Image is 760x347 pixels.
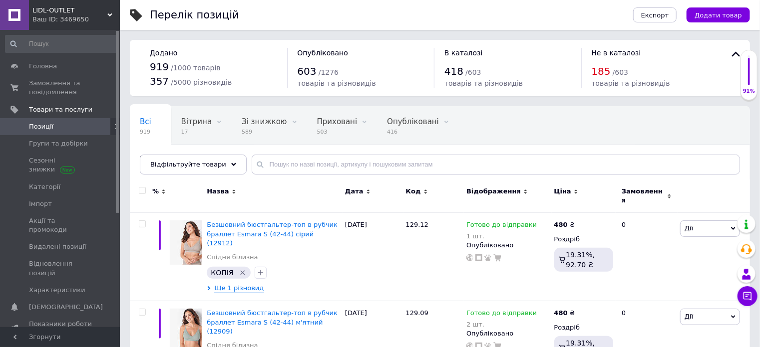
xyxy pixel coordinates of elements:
[171,64,220,72] span: / 1000 товарів
[298,65,317,77] span: 603
[466,241,549,250] div: Опубліковано
[741,88,757,95] div: 91%
[319,68,339,76] span: / 1276
[466,321,537,328] div: 2 шт.
[298,79,376,87] span: товарів та різновидів
[150,49,177,57] span: Додано
[317,128,358,136] span: 503
[150,75,169,87] span: 357
[242,128,287,136] span: 589
[181,128,212,136] span: 17
[29,105,92,114] span: Товари та послуги
[554,309,568,317] b: 480
[687,7,750,22] button: Додати товар
[29,139,88,148] span: Групи та добірки
[343,213,403,301] div: [DATE]
[465,68,481,76] span: / 603
[387,117,439,126] span: Опубліковані
[29,182,60,191] span: Категорії
[171,78,232,86] span: / 5000 різновидів
[252,155,740,174] input: Пошук по назві позиції, артикулу і пошуковим запитам
[444,49,483,57] span: В каталозі
[29,242,86,251] span: Видалені позиції
[5,35,118,53] input: Пошук
[140,155,208,164] span: Женская одежда
[466,232,537,240] div: 1 шт.
[554,235,613,244] div: Роздріб
[29,199,52,208] span: Імпорт
[239,269,247,277] svg: Видалити мітку
[633,7,677,22] button: Експорт
[566,251,595,269] span: 19.31%, 92.70 ₴
[152,187,159,196] span: %
[466,309,537,320] span: Готово до відправки
[444,65,463,77] span: 418
[29,259,92,277] span: Відновлення позицій
[387,128,439,136] span: 416
[466,221,537,231] span: Готово до відправки
[622,187,665,205] span: Замовлення
[466,329,549,338] div: Опубліковано
[345,187,364,196] span: Дата
[466,187,521,196] span: Відображення
[29,79,92,97] span: Замовлення та повідомлення
[406,187,421,196] span: Код
[32,6,107,15] span: LIDL-OUTLET
[207,187,229,196] span: Назва
[317,117,358,126] span: Приховані
[29,286,85,295] span: Характеристики
[29,156,92,174] span: Сезонні знижки
[140,128,151,136] span: 919
[29,320,92,338] span: Показники роботи компанії
[641,11,669,19] span: Експорт
[150,10,239,20] div: Перелік позицій
[592,49,641,57] span: Не в каталозі
[150,161,226,168] span: Відфільтруйте товари
[685,313,693,320] span: Дії
[738,286,758,306] button: Чат з покупцем
[554,309,575,318] div: ₴
[207,221,338,246] a: Безшовний бюстгальтер-топ в рубчик браллет Esmara S (42-44) сірий (12912)
[554,187,571,196] span: Ціна
[592,79,670,87] span: товарів та різновидів
[406,221,429,228] span: 129.12
[554,221,568,228] b: 480
[32,15,120,24] div: Ваш ID: 3469650
[616,213,678,301] div: 0
[214,284,264,293] span: Ще 1 різновид
[685,224,693,232] span: Дії
[207,253,258,262] a: Спідня білизна
[695,11,742,19] span: Додати товар
[592,65,611,77] span: 185
[298,49,349,57] span: Опубліковано
[554,220,575,229] div: ₴
[170,220,202,265] img: Бесшовный бюстгальтер-топ в рубчик браллет Esmara S (42-44) серый (12912)
[150,61,169,73] span: 919
[242,117,287,126] span: Зі знижкою
[181,117,212,126] span: Вітрина
[406,309,429,317] span: 129.09
[554,323,613,332] div: Роздріб
[29,62,57,71] span: Головна
[29,303,103,312] span: [DEMOGRAPHIC_DATA]
[140,117,151,126] span: Всі
[211,269,233,277] span: КОПІЯ
[207,309,338,335] a: Безшовний бюстгальтер-топ в рубчик браллет Esmara S (42-44) м'ятний (12909)
[444,79,523,87] span: товарів та різновидів
[29,216,92,234] span: Акції та промокоди
[29,122,53,131] span: Позиції
[613,68,628,76] span: / 603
